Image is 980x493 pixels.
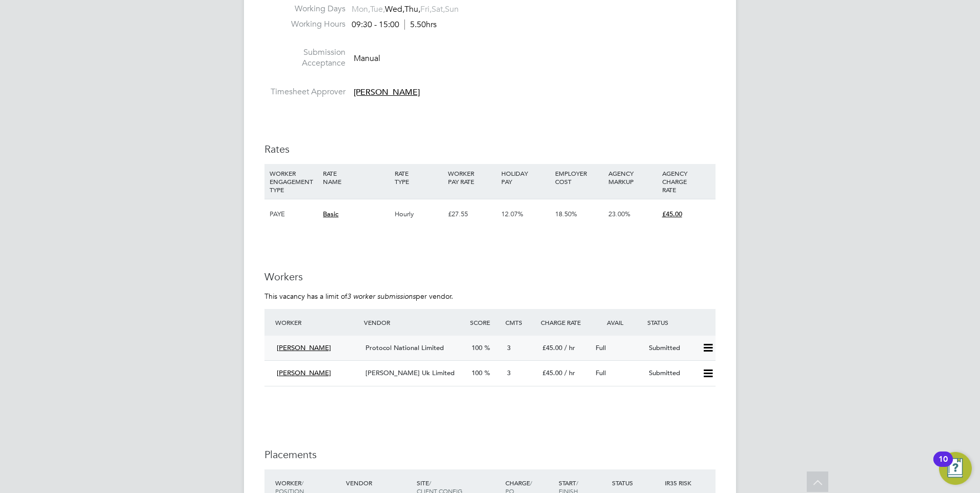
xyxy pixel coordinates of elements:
div: Status [645,313,716,332]
span: Full [596,368,606,377]
span: 3 [507,343,511,352]
div: Cmts [503,313,538,332]
div: WORKER PAY RATE [445,164,499,191]
div: 09:30 - 15:00 [352,19,437,30]
span: 100 [472,343,482,352]
label: Timesheet Approver [264,87,345,97]
div: Status [609,474,663,492]
div: RATE TYPE [392,164,445,191]
label: Working Days [264,4,345,14]
span: 18.50% [555,210,577,218]
span: / hr [564,343,575,352]
span: 100 [472,368,482,377]
span: Protocol National Limited [365,343,444,352]
div: Vendor [361,313,467,332]
h3: Placements [264,448,716,461]
span: Sun [445,4,459,14]
h3: Workers [264,270,716,283]
div: EMPLOYER COST [553,164,606,191]
div: AGENCY CHARGE RATE [660,164,713,199]
label: Working Hours [264,19,345,30]
span: [PERSON_NAME] [277,368,331,377]
span: Mon, [352,4,370,14]
span: 23.00% [608,210,630,218]
div: Score [467,313,503,332]
div: HOLIDAY PAY [499,164,552,191]
span: Basic [323,210,338,218]
em: 3 worker submissions [347,292,416,301]
div: Submitted [645,365,698,382]
div: Charge Rate [538,313,591,332]
span: [PERSON_NAME] Uk Limited [365,368,455,377]
span: Manual [354,53,380,64]
div: Worker [273,313,361,332]
span: 3 [507,368,511,377]
span: £45.00 [662,210,682,218]
div: IR35 Risk [662,474,698,492]
span: [PERSON_NAME] [277,343,331,352]
button: Open Resource Center, 10 new notifications [939,452,972,485]
span: 12.07% [501,210,523,218]
span: Full [596,343,606,352]
div: PAYE [267,199,320,229]
span: £45.00 [542,368,562,377]
span: [PERSON_NAME] [354,87,420,97]
div: WORKER ENGAGEMENT TYPE [267,164,320,199]
p: This vacancy has a limit of per vendor. [264,292,716,301]
span: Thu, [404,4,420,14]
span: £45.00 [542,343,562,352]
span: / hr [564,368,575,377]
div: Hourly [392,199,445,229]
div: AGENCY MARKUP [606,164,659,191]
span: Sat, [432,4,445,14]
span: 5.50hrs [404,19,437,30]
div: Vendor [343,474,414,492]
span: Wed, [385,4,404,14]
span: Tue, [370,4,385,14]
label: Submission Acceptance [264,47,345,69]
div: Submitted [645,340,698,357]
div: 10 [938,459,948,473]
span: Fri, [420,4,432,14]
div: RATE NAME [320,164,392,191]
div: Avail [591,313,645,332]
div: £27.55 [445,199,499,229]
h3: Rates [264,142,716,156]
